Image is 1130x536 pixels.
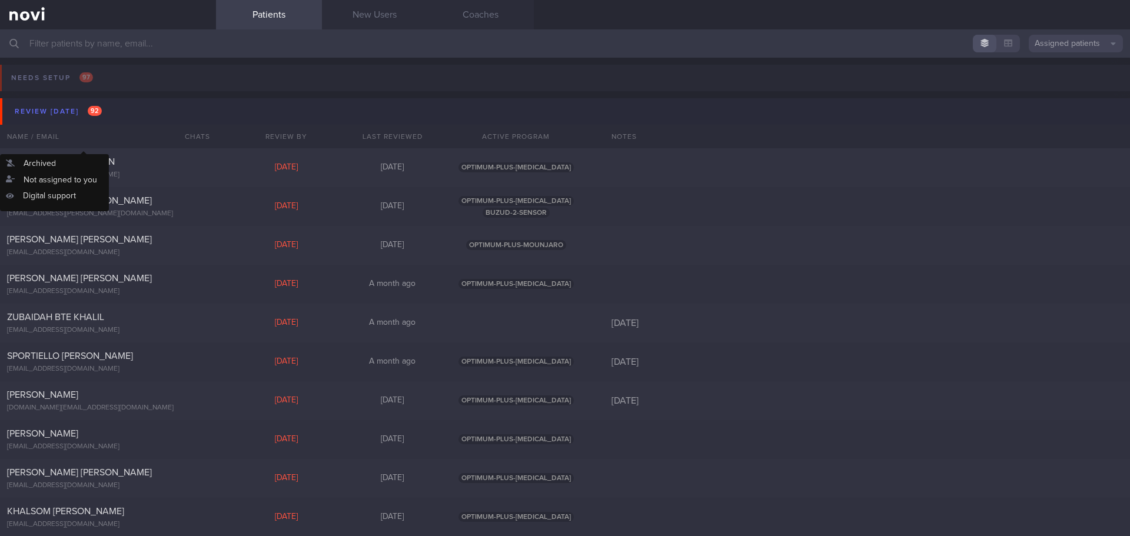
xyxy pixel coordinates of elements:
[234,201,340,212] div: [DATE]
[340,318,446,328] div: A month ago
[7,274,152,283] span: [PERSON_NAME] [PERSON_NAME]
[234,434,340,445] div: [DATE]
[12,104,105,119] div: Review [DATE]
[7,157,115,167] span: VIVEKRAJ KANNALAGAN
[234,318,340,328] div: [DATE]
[7,235,152,244] span: [PERSON_NAME] [PERSON_NAME]
[8,70,96,86] div: Needs setup
[234,357,340,367] div: [DATE]
[604,356,1130,368] div: [DATE]
[340,395,446,406] div: [DATE]
[79,72,93,82] span: 97
[340,473,446,484] div: [DATE]
[234,240,340,251] div: [DATE]
[7,287,209,296] div: [EMAIL_ADDRESS][DOMAIN_NAME]
[234,162,340,173] div: [DATE]
[483,208,550,218] span: BUZUD-2-SENSOR
[169,125,216,148] div: Chats
[1029,35,1123,52] button: Assigned patients
[7,481,209,490] div: [EMAIL_ADDRESS][DOMAIN_NAME]
[7,312,104,322] span: ZUBAIDAH BTE KHALIL
[7,248,209,257] div: [EMAIL_ADDRESS][DOMAIN_NAME]
[7,429,78,438] span: [PERSON_NAME]
[340,125,446,148] div: Last Reviewed
[234,125,340,148] div: Review By
[604,395,1130,407] div: [DATE]
[7,326,209,335] div: [EMAIL_ADDRESS][DOMAIN_NAME]
[7,209,209,218] div: [EMAIL_ADDRESS][PERSON_NAME][DOMAIN_NAME]
[7,507,124,516] span: KHALSOM [PERSON_NAME]
[458,512,574,522] span: OPTIMUM-PLUS-[MEDICAL_DATA]
[7,468,152,477] span: [PERSON_NAME] [PERSON_NAME]
[458,279,574,289] span: OPTIMUM-PLUS-[MEDICAL_DATA]
[340,240,446,251] div: [DATE]
[458,196,574,206] span: OPTIMUM-PLUS-[MEDICAL_DATA]
[466,240,566,250] span: OPTIMUM-PLUS-MOUNJARO
[7,365,209,374] div: [EMAIL_ADDRESS][DOMAIN_NAME]
[604,125,1130,148] div: Notes
[458,162,574,172] span: OPTIMUM-PLUS-[MEDICAL_DATA]
[458,473,574,483] span: OPTIMUM-PLUS-[MEDICAL_DATA]
[340,357,446,367] div: A month ago
[340,279,446,289] div: A month ago
[604,317,1130,329] div: [DATE]
[458,395,574,405] span: OPTIMUM-PLUS-[MEDICAL_DATA]
[7,351,133,361] span: SPORTIELLO [PERSON_NAME]
[7,390,78,399] span: [PERSON_NAME]
[7,442,209,451] div: [EMAIL_ADDRESS][DOMAIN_NAME]
[7,171,209,179] div: [EMAIL_ADDRESS][DOMAIN_NAME]
[7,520,209,529] div: [EMAIL_ADDRESS][DOMAIN_NAME]
[234,395,340,406] div: [DATE]
[234,512,340,522] div: [DATE]
[7,404,209,412] div: [DOMAIN_NAME][EMAIL_ADDRESS][DOMAIN_NAME]
[340,512,446,522] div: [DATE]
[446,125,587,148] div: Active Program
[340,162,446,173] div: [DATE]
[234,473,340,484] div: [DATE]
[340,434,446,445] div: [DATE]
[458,357,574,367] span: OPTIMUM-PLUS-[MEDICAL_DATA]
[7,196,152,205] span: [PERSON_NAME] [PERSON_NAME]
[234,279,340,289] div: [DATE]
[458,434,574,444] span: OPTIMUM-PLUS-[MEDICAL_DATA]
[88,106,102,116] span: 92
[340,201,446,212] div: [DATE]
